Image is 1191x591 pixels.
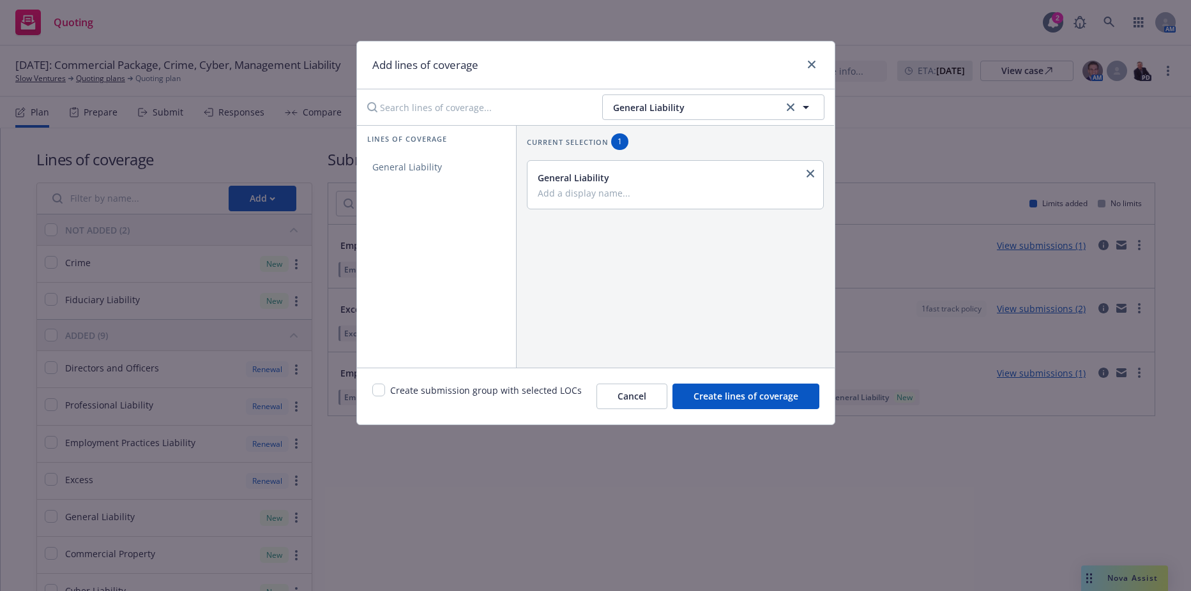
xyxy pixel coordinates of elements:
span: Create submission group with selected LOCs [390,384,582,409]
a: close [804,57,819,72]
input: Add a display name... [538,187,811,198]
a: close [803,166,818,181]
span: General Liability [613,101,780,114]
span: 1 [616,136,623,147]
h1: Add lines of coverage [372,57,478,73]
span: Current selection [527,137,609,147]
span: Cancel [618,390,646,402]
button: Cancel [596,384,667,409]
input: Search lines of coverage... [360,94,592,120]
span: Lines of coverage [367,133,447,144]
div: General Liability [538,171,811,184]
button: Create lines of coverage [672,384,819,409]
a: clear selection [783,100,798,115]
span: General Liability [357,161,457,173]
button: General Liabilityclear selection [602,94,824,120]
span: Create lines of coverage [694,390,798,402]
